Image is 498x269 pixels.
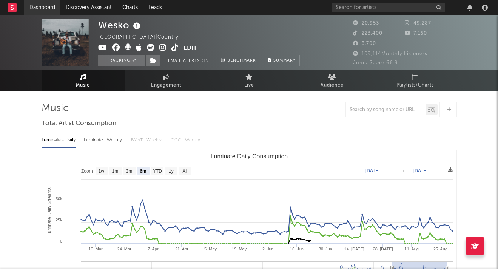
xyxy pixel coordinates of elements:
span: 7,150 [405,31,427,36]
span: Benchmark [227,56,256,65]
text: Luminate Daily Streams [46,187,52,235]
text: 5. May [204,247,217,251]
text: 25k [56,218,62,222]
span: Jump Score: 66.9 [353,60,398,65]
span: Audience [321,81,344,90]
span: 20,953 [353,21,379,26]
text: 50k [56,196,62,201]
button: Tracking [98,55,145,66]
text: 10. Mar [88,247,103,251]
input: Search by song name or URL [346,107,426,113]
text: 16. Jun [290,247,303,251]
span: Playlists/Charts [396,81,434,90]
div: Luminate - Weekly [84,134,123,147]
span: Live [244,81,254,90]
text: 21. Apr [175,247,188,251]
text: → [401,168,405,173]
text: 1w [98,169,104,174]
text: 2. Jun [262,247,273,251]
text: [DATE] [365,168,380,173]
span: 223,400 [353,31,382,36]
text: 28. [DATE] [373,247,393,251]
text: 7. Apr [147,247,158,251]
a: Playlists/Charts [374,70,457,91]
text: 19. May [232,247,247,251]
a: Audience [291,70,374,91]
text: All [182,169,187,174]
text: YTD [153,169,162,174]
input: Search for artists [332,3,445,12]
a: Live [208,70,291,91]
text: Zoom [81,169,93,174]
span: Engagement [151,81,181,90]
text: 30. Jun [318,247,332,251]
span: 3,700 [353,41,376,46]
text: 1m [112,169,118,174]
em: On [202,59,209,63]
text: 24. Mar [117,247,131,251]
text: Luminate Daily Consumption [210,153,288,159]
text: 14. [DATE] [344,247,364,251]
span: 49,287 [405,21,431,26]
span: Summary [273,59,296,63]
span: 109,114 Monthly Listeners [353,51,427,56]
button: Email AlertsOn [164,55,213,66]
button: Edit [183,44,197,53]
span: Music [76,81,90,90]
text: 11. Aug [404,247,418,251]
a: Music [42,70,125,91]
text: [DATE] [413,168,428,173]
a: Engagement [125,70,208,91]
text: 0 [60,239,62,243]
div: Luminate - Daily [42,134,76,147]
button: Summary [264,55,300,66]
text: 25. Aug [433,247,447,251]
div: Wesko [98,19,142,31]
span: Total Artist Consumption [42,119,116,128]
text: 6m [140,169,146,174]
text: 3m [126,169,132,174]
a: Benchmark [217,55,260,66]
text: 1y [169,169,174,174]
div: [GEOGRAPHIC_DATA] | Country [98,33,187,42]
